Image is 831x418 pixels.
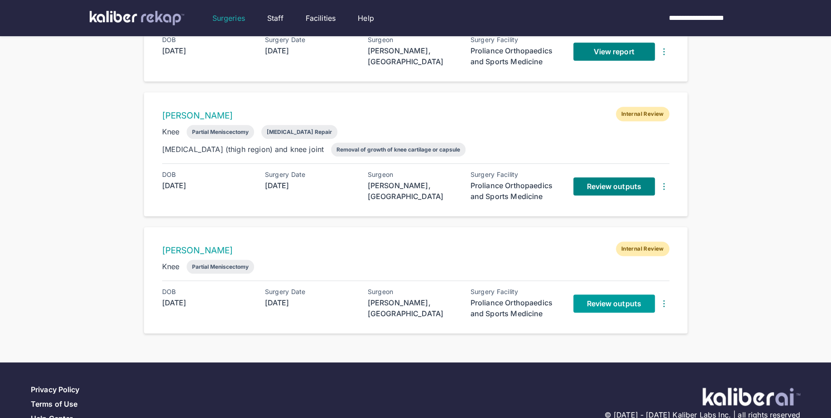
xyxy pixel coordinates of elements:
[162,45,253,56] div: [DATE]
[162,261,180,272] div: Knee
[586,299,641,308] span: Review outputs
[616,242,669,256] span: Internal Review
[265,288,355,295] div: Surgery Date
[162,245,233,256] a: [PERSON_NAME]
[702,388,800,406] img: ATj1MI71T5jDAAAAAElFTkSuQmCC
[267,128,332,135] div: [MEDICAL_DATA] Repair
[471,180,561,202] div: Proliance Orthopaedics and Sports Medicine
[471,288,561,295] div: Surgery Facility
[90,11,184,25] img: kaliber labs logo
[573,43,655,61] a: View report
[471,297,561,319] div: Proliance Orthopaedics and Sports Medicine
[658,46,669,57] img: DotsThreeVertical.31cb0eda.svg
[586,182,641,191] span: Review outputs
[267,13,283,24] a: Staff
[336,146,460,153] div: Removal of growth of knee cartilage or capsule
[368,297,458,319] div: [PERSON_NAME], [GEOGRAPHIC_DATA]
[616,107,669,121] span: Internal Review
[593,47,634,56] span: View report
[162,126,180,137] div: Knee
[573,177,655,195] a: Review outputs
[368,171,458,178] div: Surgeon
[212,13,245,24] a: Surgeries
[162,297,253,308] div: [DATE]
[162,180,253,191] div: [DATE]
[265,45,355,56] div: [DATE]
[358,13,374,24] a: Help
[471,45,561,67] div: Proliance Orthopaedics and Sports Medicine
[265,297,355,308] div: [DATE]
[162,110,233,121] a: [PERSON_NAME]
[658,298,669,309] img: DotsThreeVertical.31cb0eda.svg
[265,171,355,178] div: Surgery Date
[368,36,458,43] div: Surgeon
[31,385,79,394] a: Privacy Policy
[162,288,253,295] div: DOB
[265,180,355,191] div: [DATE]
[471,171,561,178] div: Surgery Facility
[368,180,458,202] div: [PERSON_NAME], [GEOGRAPHIC_DATA]
[573,294,655,313] a: Review outputs
[306,13,336,24] a: Facilities
[162,171,253,178] div: DOB
[368,288,458,295] div: Surgeon
[265,36,355,43] div: Surgery Date
[658,181,669,192] img: DotsThreeVertical.31cb0eda.svg
[162,36,253,43] div: DOB
[192,263,249,270] div: Partial Meniscectomy
[31,399,77,408] a: Terms of Use
[192,128,249,135] div: Partial Meniscectomy
[471,36,561,43] div: Surgery Facility
[162,144,324,155] div: [MEDICAL_DATA] (thigh region) and knee joint
[368,45,458,67] div: [PERSON_NAME], [GEOGRAPHIC_DATA]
